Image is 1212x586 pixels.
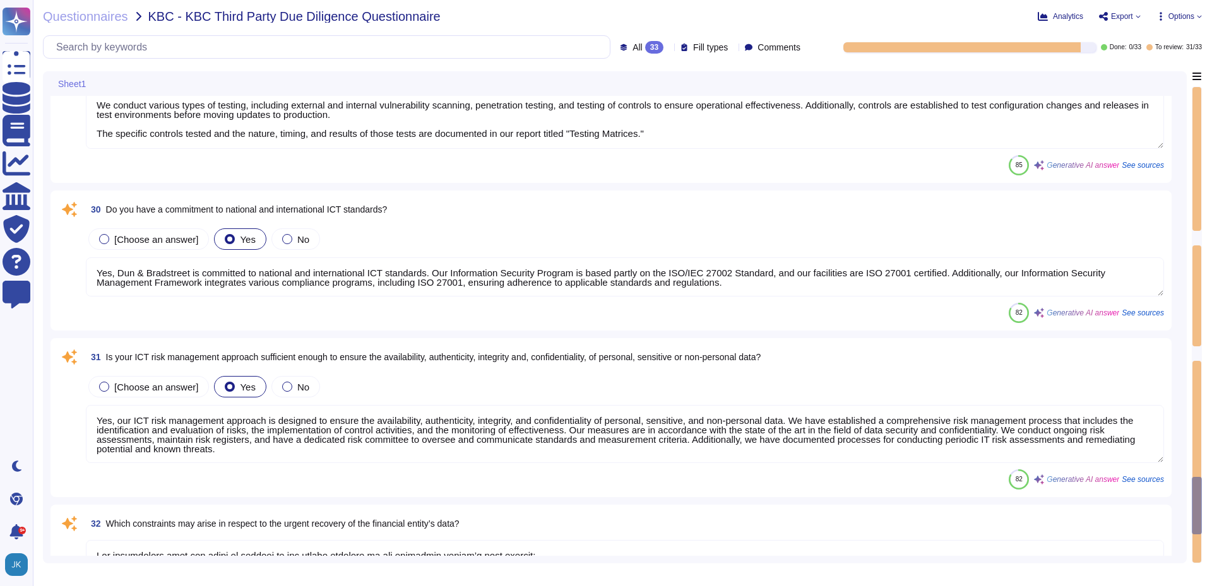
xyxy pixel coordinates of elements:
[1016,161,1023,168] span: 85
[5,553,28,576] img: user
[106,204,388,214] span: Do you have a commitment to national and international ICT standards?
[1122,309,1164,317] span: See sources
[1186,44,1202,50] span: 31 / 33
[86,62,1164,149] textarea: Yes, we perform testing of ICT systems, infrastructure, and controls. There are mechanisms in pla...
[1122,476,1164,483] span: See sources
[297,234,309,245] span: No
[297,382,309,392] span: No
[114,234,198,245] span: [Choose an answer]
[3,551,37,578] button: user
[43,10,128,23] span: Questionnaires
[106,352,761,362] span: Is your ICT risk management approach sufficient enough to ensure the availability, authenticity, ...
[1155,44,1184,50] span: To review:
[86,205,101,214] span: 30
[86,257,1164,296] textarea: Yes, Dun & Bradstreet is committed to national and international ICT standards. Our Information S...
[86,353,101,361] span: 31
[114,382,198,392] span: [Choose an answer]
[1016,476,1023,483] span: 82
[1129,44,1141,50] span: 0 / 33
[633,43,643,52] span: All
[1047,161,1119,169] span: Generative AI answer
[1110,44,1127,50] span: Done:
[148,10,441,23] span: KBC - KBC Third Party Due Diligence Questionnaire
[1111,13,1133,20] span: Export
[645,41,663,54] div: 33
[106,519,460,529] span: Which constraints may arise in respect to the urgent recovery of the financial entity’s data?
[1053,13,1083,20] span: Analytics
[1047,309,1119,317] span: Generative AI answer
[240,234,255,245] span: Yes
[1122,161,1164,169] span: See sources
[50,36,610,58] input: Search by keywords
[1016,309,1023,316] span: 82
[58,79,86,88] span: Sheet1
[757,43,800,52] span: Comments
[1047,476,1119,483] span: Generative AI answer
[693,43,728,52] span: Fill types
[1038,11,1083,21] button: Analytics
[1168,13,1194,20] span: Options
[18,527,26,534] div: 9+
[86,519,101,528] span: 32
[240,382,255,392] span: Yes
[86,405,1164,463] textarea: Yes, our ICT risk management approach is designed to ensure the availability, authenticity, integ...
